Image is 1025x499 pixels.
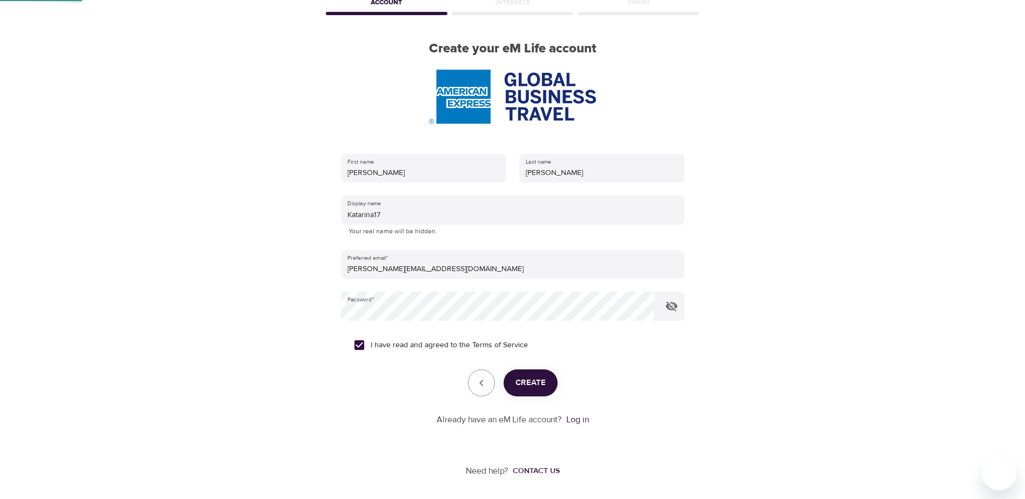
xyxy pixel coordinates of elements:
button: Create [504,369,558,396]
a: Terms of Service [472,340,528,351]
p: Already have an eM Life account? [437,414,562,426]
p: Your real name will be hidden. [349,226,677,237]
span: I have read and agreed to the [371,340,528,351]
a: Log in [566,414,589,425]
img: AmEx%20GBT%20logo.png [429,70,595,124]
span: Create [515,376,546,390]
p: Need help? [466,465,508,477]
h2: Create your eM Life account [324,41,702,57]
div: Contact us [513,466,560,476]
iframe: Button to launch messaging window [982,456,1016,490]
a: Contact us [508,466,560,476]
